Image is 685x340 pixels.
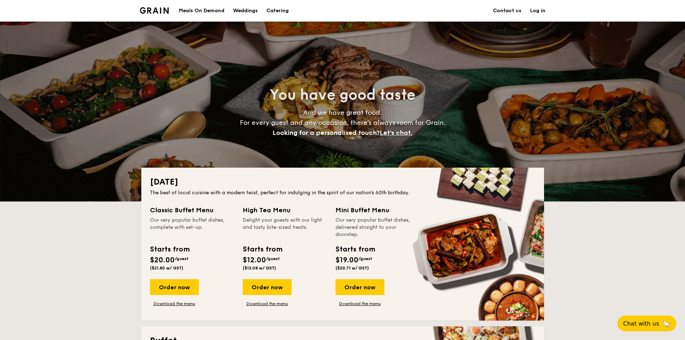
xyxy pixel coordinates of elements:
span: $20.00 [150,256,175,264]
div: Mini Buffet Menu [335,205,420,215]
div: Delight your guests with our light and tasty bite-sized treats. [243,217,327,238]
h2: [DATE] [150,176,535,188]
div: Starts from [335,244,375,255]
span: ($21.80 w/ GST) [150,266,183,271]
div: The best of local cuisine with a modern twist, perfect for indulging in the spirit of our nation’... [150,189,535,196]
div: Order now [150,279,199,295]
div: Order now [335,279,384,295]
span: /guest [266,256,280,261]
span: /guest [359,256,372,261]
a: Download the menu [150,301,199,307]
a: Download the menu [335,301,384,307]
span: Chat with us [623,320,659,327]
button: Chat with us🦙 [617,316,676,331]
span: Let's chat. [380,129,412,137]
span: 🦙 [662,319,671,328]
div: Classic Buffet Menu [150,205,234,215]
div: High Tea Menu [243,205,327,215]
a: Logotype [140,7,169,14]
div: Our very popular buffet dishes, delivered straight to your doorstep. [335,217,420,238]
span: ($20.71 w/ GST) [335,266,369,271]
a: Download the menu [243,301,292,307]
div: Order now [243,279,292,295]
span: /guest [175,256,188,261]
img: Grain [140,7,169,14]
div: Starts from [150,244,189,255]
span: $19.00 [335,256,359,264]
span: $12.00 [243,256,266,264]
div: Starts from [243,244,282,255]
span: ($13.08 w/ GST) [243,266,276,271]
div: Our very popular buffet dishes, complete with set-up. [150,217,234,238]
